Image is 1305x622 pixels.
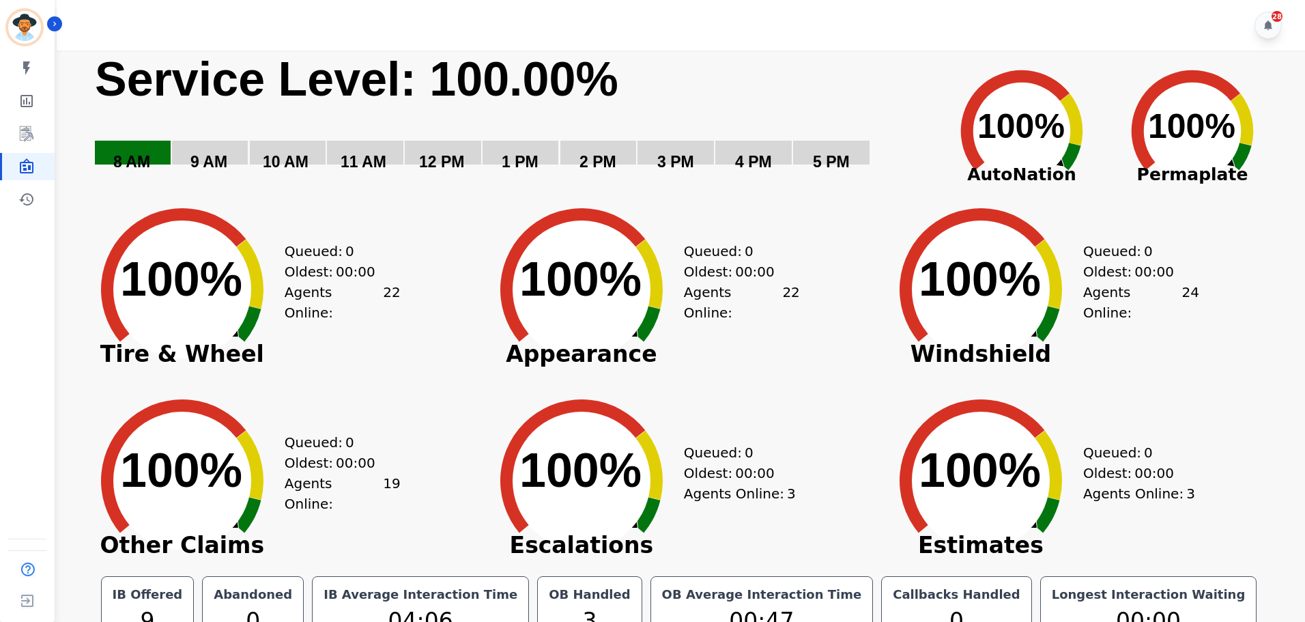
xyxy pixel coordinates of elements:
[1134,463,1174,483] span: 00:00
[1083,241,1186,261] div: Queued:
[1083,442,1186,463] div: Queued:
[735,463,775,483] span: 00:00
[383,473,400,514] span: 19
[684,261,786,282] div: Oldest:
[745,241,754,261] span: 0
[1049,585,1248,604] div: Longest Interaction Waiting
[479,539,684,552] span: Escalations
[120,444,242,497] text: 100%
[657,153,694,171] text: 3 PM
[919,444,1041,497] text: 100%
[285,261,387,282] div: Oldest:
[1272,11,1282,22] div: 28
[190,153,227,171] text: 9 AM
[336,261,375,282] span: 00:00
[782,282,799,323] span: 22
[735,261,775,282] span: 00:00
[1134,261,1174,282] span: 00:00
[890,585,1023,604] div: Callbacks Handled
[285,473,401,514] div: Agents Online:
[684,483,800,504] div: Agents Online:
[1083,463,1186,483] div: Oldest:
[113,153,150,171] text: 8 AM
[1083,282,1199,323] div: Agents Online:
[285,453,387,473] div: Oldest:
[659,585,865,604] div: OB Average Interaction Time
[502,153,539,171] text: 1 PM
[684,463,786,483] div: Oldest:
[336,453,375,473] span: 00:00
[977,107,1065,145] text: 100%
[1144,241,1153,261] span: 0
[94,51,934,190] svg: Service Level: 0%
[1186,483,1195,504] span: 3
[919,253,1041,306] text: 100%
[383,282,400,323] span: 22
[579,153,616,171] text: 2 PM
[878,348,1083,361] span: Windshield
[745,442,754,463] span: 0
[813,153,850,171] text: 5 PM
[80,348,285,361] span: Tire & Wheel
[285,282,401,323] div: Agents Online:
[285,241,387,261] div: Queued:
[1181,282,1199,323] span: 24
[345,241,354,261] span: 0
[419,153,464,171] text: 12 PM
[263,153,309,171] text: 10 AM
[684,241,786,261] div: Queued:
[684,442,786,463] div: Queued:
[80,539,285,552] span: Other Claims
[285,432,387,453] div: Queued:
[519,253,642,306] text: 100%
[345,432,354,453] span: 0
[735,153,772,171] text: 4 PM
[341,153,386,171] text: 11 AM
[479,348,684,361] span: Appearance
[1144,442,1153,463] span: 0
[546,585,633,604] div: OB Handled
[878,539,1083,552] span: Estimates
[519,444,642,497] text: 100%
[211,585,295,604] div: Abandoned
[1148,107,1235,145] text: 100%
[321,585,520,604] div: IB Average Interaction Time
[787,483,796,504] span: 3
[1083,483,1199,504] div: Agents Online:
[1083,261,1186,282] div: Oldest:
[1107,162,1278,188] span: Permaplate
[110,585,186,604] div: IB Offered
[8,11,41,44] img: Bordered avatar
[684,282,800,323] div: Agents Online:
[95,53,618,106] text: Service Level: 100.00%
[120,253,242,306] text: 100%
[936,162,1107,188] span: AutoNation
